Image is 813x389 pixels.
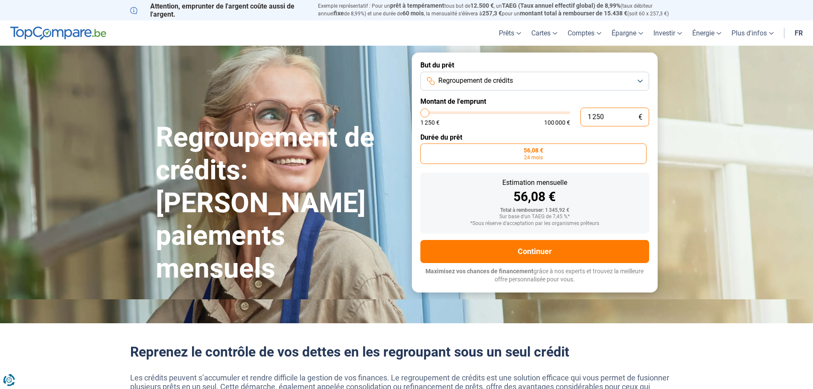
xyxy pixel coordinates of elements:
label: Montant de l'emprunt [420,97,649,105]
label: But du prêt [420,61,649,69]
p: grâce à nos experts et trouvez la meilleure offre personnalisée pour vous. [420,267,649,284]
a: Énergie [687,20,726,46]
img: TopCompare [10,26,106,40]
h2: Reprenez le contrôle de vos dettes en les regroupant sous un seul crédit [130,344,683,360]
button: Regroupement de crédits [420,72,649,91]
span: montant total à rembourser de 15.438 € [520,10,627,17]
span: TAEG (Taux annuel effectif global) de 8,99% [502,2,621,9]
div: *Sous réserve d'acceptation par les organismes prêteurs [427,221,642,227]
span: 56,08 € [524,147,543,153]
span: 1 250 € [420,120,440,126]
div: 56,08 € [427,190,642,203]
p: Exemple représentatif : Pour un tous but de , un (taux débiteur annuel de 8,99%) et une durée de ... [318,2,683,18]
span: 100 000 € [544,120,570,126]
p: Attention, emprunter de l'argent coûte aussi de l'argent. [130,2,308,18]
span: Regroupement de crédits [438,76,513,85]
button: Continuer [420,240,649,263]
span: € [638,114,642,121]
span: 12.500 € [470,2,494,9]
label: Durée du prêt [420,133,649,141]
span: 60 mois [402,10,424,17]
a: Plus d'infos [726,20,779,46]
span: 257,3 € [482,10,502,17]
span: prêt à tempérament [390,2,444,9]
span: fixe [334,10,344,17]
a: Comptes [562,20,606,46]
div: Total à rembourser: 1 345,92 € [427,208,642,214]
a: fr [790,20,808,46]
div: Estimation mensuelle [427,179,642,186]
span: 24 mois [524,155,543,160]
span: Maximisez vos chances de financement [425,268,533,275]
div: Sur base d'un TAEG de 7,45 %* [427,214,642,220]
h1: Regroupement de crédits: [PERSON_NAME] paiements mensuels [156,121,402,285]
a: Investir [648,20,687,46]
a: Cartes [526,20,562,46]
a: Épargne [606,20,648,46]
a: Prêts [494,20,526,46]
